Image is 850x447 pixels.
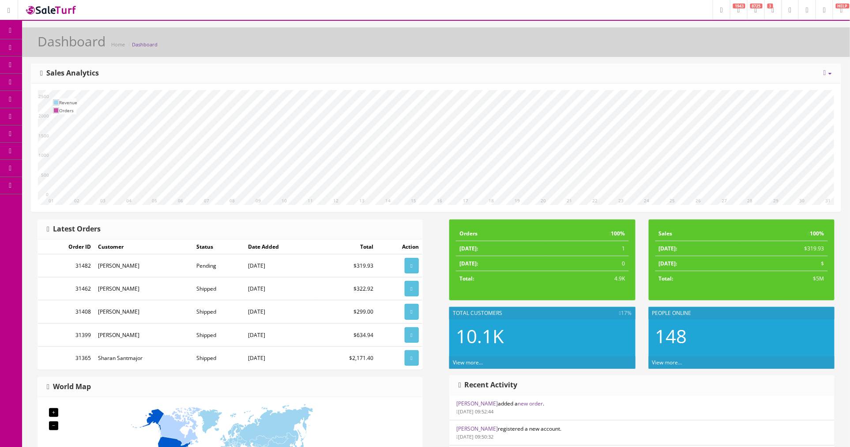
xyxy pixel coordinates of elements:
[456,408,493,415] small: [DATE] 09:52:44
[59,106,77,114] td: Orders
[655,326,828,346] h2: 148
[739,226,828,241] td: 100%
[450,395,834,420] li: added a .
[836,4,850,8] span: HELP
[132,41,158,48] a: Dashboard
[459,275,474,282] strong: Total:
[739,256,828,271] td: $
[377,239,422,254] td: Action
[59,98,77,106] td: Revenue
[453,359,483,366] a: View more...
[244,239,317,254] td: Date Added
[193,300,244,323] td: Shipped
[47,225,101,233] h3: Latest Orders
[655,226,740,241] td: Sales
[38,323,94,346] td: 31399
[767,4,773,8] span: 3
[450,420,834,446] li: registered a new account.
[94,239,193,254] td: Customer
[456,326,629,346] h2: 10.1K
[456,433,493,440] small: [DATE] 09:50:32
[659,245,677,252] strong: [DATE]:
[94,300,193,323] td: [PERSON_NAME]
[317,254,377,277] td: $319.93
[459,245,478,252] strong: [DATE]:
[38,300,94,323] td: 31408
[193,323,244,346] td: Shipped
[619,309,632,317] span: 17%
[317,277,377,300] td: $322.92
[244,300,317,323] td: [DATE]
[40,69,99,77] h3: Sales Analytics
[456,400,498,407] a: [PERSON_NAME]
[38,34,105,49] h1: Dashboard
[49,421,58,430] div: −
[317,346,377,369] td: $2,171.40
[750,4,763,8] span: 8725
[317,239,377,254] td: Total
[38,346,94,369] td: 31365
[449,307,636,319] div: Total Customers
[733,4,745,8] span: 1943
[193,277,244,300] td: Shipped
[547,226,629,241] td: 100%
[244,346,317,369] td: [DATE]
[547,241,629,256] td: 1
[38,277,94,300] td: 31462
[244,323,317,346] td: [DATE]
[739,241,828,256] td: $319.93
[659,275,673,282] strong: Total:
[244,277,317,300] td: [DATE]
[659,260,677,267] strong: [DATE]:
[38,254,94,277] td: 31482
[49,408,58,417] div: +
[317,300,377,323] td: $299.00
[547,256,629,271] td: 0
[244,254,317,277] td: [DATE]
[38,239,94,254] td: Order ID
[94,277,193,300] td: [PERSON_NAME]
[456,226,547,241] td: Orders
[94,254,193,277] td: [PERSON_NAME]
[459,381,518,389] h3: Recent Activity
[111,41,125,48] a: Home
[94,346,193,369] td: Sharan Santmajor
[649,307,835,319] div: People Online
[739,271,828,286] td: $5M
[652,359,682,366] a: View more...
[193,254,244,277] td: Pending
[94,323,193,346] td: [PERSON_NAME]
[193,239,244,254] td: Status
[25,4,78,16] img: SaleTurf
[317,323,377,346] td: $634.94
[456,425,498,432] a: [PERSON_NAME]
[193,346,244,369] td: Shipped
[459,260,478,267] strong: [DATE]:
[518,400,543,407] a: new order
[47,383,91,391] h3: World Map
[547,271,629,286] td: 4.9K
